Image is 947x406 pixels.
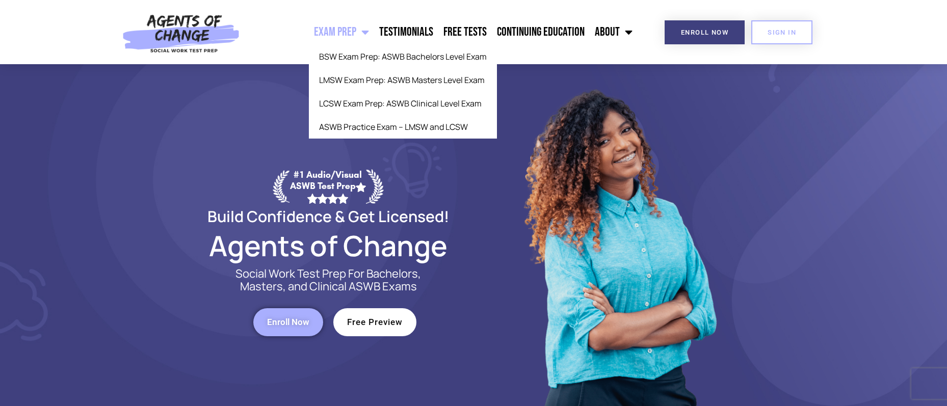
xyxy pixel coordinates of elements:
ul: Exam Prep [309,45,497,139]
span: Enroll Now [681,29,728,36]
a: Free Preview [333,308,416,336]
a: Enroll Now [665,20,745,44]
a: LCSW Exam Prep: ASWB Clinical Level Exam [309,92,497,115]
a: Free Tests [438,19,492,45]
a: ASWB Practice Exam – LMSW and LCSW [309,115,497,139]
h2: Build Confidence & Get Licensed! [183,209,474,224]
a: Testimonials [374,19,438,45]
div: #1 Audio/Visual ASWB Test Prep [290,169,366,203]
a: LMSW Exam Prep: ASWB Masters Level Exam [309,68,497,92]
span: Free Preview [347,318,403,327]
a: BSW Exam Prep: ASWB Bachelors Level Exam [309,45,497,68]
span: SIGN IN [768,29,796,36]
a: Enroll Now [253,308,323,336]
p: Social Work Test Prep For Bachelors, Masters, and Clinical ASWB Exams [224,267,433,293]
a: Continuing Education [492,19,590,45]
h2: Agents of Change [183,234,474,257]
a: SIGN IN [751,20,812,44]
a: About [590,19,638,45]
span: Enroll Now [267,318,309,327]
a: Exam Prep [309,19,374,45]
nav: Menu [245,19,638,45]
